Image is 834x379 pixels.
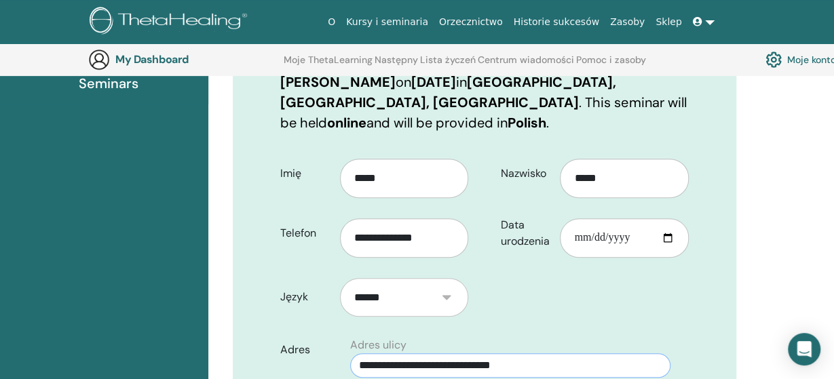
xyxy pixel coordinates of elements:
b: Polish [508,114,546,132]
b: [GEOGRAPHIC_DATA], [GEOGRAPHIC_DATA], [GEOGRAPHIC_DATA] [280,73,616,111]
a: Następny [375,54,418,76]
a: Kursy i seminaria [341,9,434,35]
div: Open Intercom Messenger [788,333,820,365]
label: Imię [270,161,339,186]
img: logo.png [90,7,252,37]
a: O [322,9,341,35]
h3: My Dashboard [115,53,251,66]
a: Zasoby [605,9,650,35]
a: Lista życzeń [420,54,476,76]
img: generic-user-icon.jpg [88,49,110,71]
label: Adres ulicy [350,337,406,353]
b: online [327,114,366,132]
label: Telefon [270,220,339,246]
a: Historie sukcesów [508,9,605,35]
a: Moje ThetaLearning [284,54,373,76]
img: cog.svg [765,48,782,71]
a: Centrum wiadomości [478,54,574,76]
p: You are registering for on in . This seminar will be held and will be provided in . [280,52,689,133]
label: Adres [270,337,341,363]
b: [DATE] [411,73,456,91]
b: Basic DNA z [PERSON_NAME] [280,53,495,91]
label: Data urodzenia [491,212,560,254]
a: Sklep [650,9,687,35]
label: Nazwisko [491,161,560,186]
a: Pomoc i zasoby [576,54,646,76]
label: Język [270,284,339,310]
a: Orzecznictwo [434,9,508,35]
